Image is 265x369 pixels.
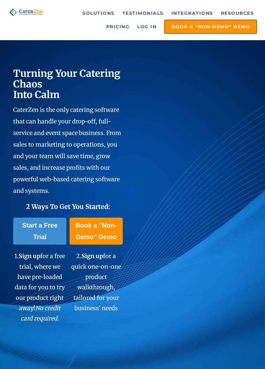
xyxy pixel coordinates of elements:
span: 2. for a quick one-on-one product walkthrough, tailored for your business' needs [71,252,121,312]
span: Turning Your Catering Chaos Into Calm [13,67,120,101]
a: Start a Free Trial [13,218,66,245]
span: 1. for a free trial, where we have pre-loaded data for you to try our product right away! [14,252,65,322]
a: Book a "Non-Demo" Demo [164,20,257,34]
a: Book a "Non-Demo" Demo [70,218,123,245]
span: Sign up [19,252,40,260]
a: Log in [134,20,160,33]
iframe: Help widget launcher [208,344,258,362]
img: caterzen [8,7,44,18]
div: Navigation Menu [51,7,257,34]
em: No credit card required. [21,304,61,322]
a: Integrations [168,7,216,20]
span: 2 Ways To Get You Started: [26,203,110,211]
a: Resources [218,7,257,20]
a: Solutions [79,7,118,20]
a: Pricing [103,20,133,33]
span: CaterZen is the only catering software that can handle your drop-off, full-service and event spac... [13,106,121,194]
a: Testimonials [119,7,167,20]
span: Sign up [81,252,103,260]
